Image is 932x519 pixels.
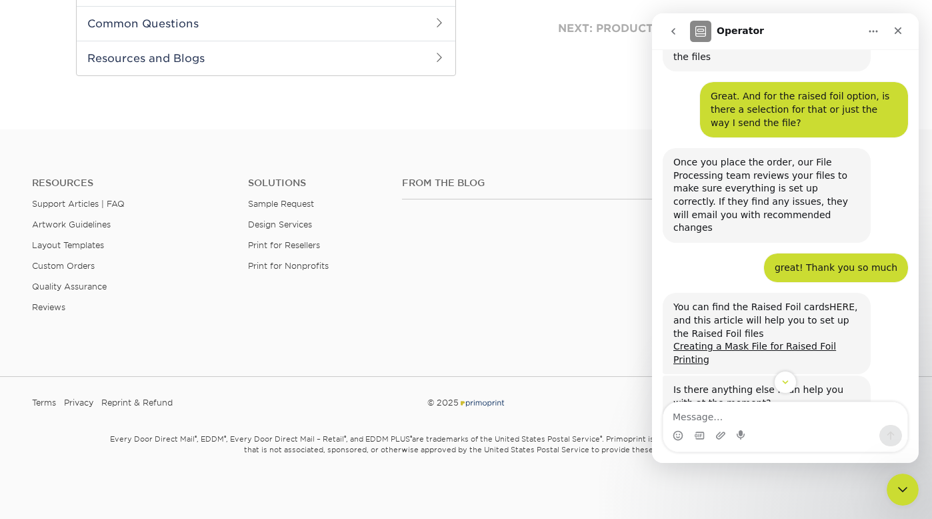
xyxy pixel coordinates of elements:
[248,261,329,271] a: Print for Nonprofits
[248,219,312,229] a: Design Services
[76,429,856,488] small: Every Door Direct Mail , EDDM , Every Door Direct Mail – Retail , and EDDM PLUS are trademarks of...
[224,434,226,441] sup: ®
[32,302,65,312] a: Reviews
[410,434,412,441] sup: ®
[32,282,107,292] a: Quality Assurance
[32,261,95,271] a: Custom Orders
[101,393,173,413] a: Reprint & Refund
[248,240,320,250] a: Print for Resellers
[600,434,602,441] sup: ®
[32,177,228,189] h4: Resources
[248,199,314,209] a: Sample Request
[64,393,93,413] a: Privacy
[32,199,125,209] a: Support Articles | FAQ
[32,393,56,413] a: Terms
[402,177,668,189] h4: From the Blog
[248,177,382,189] h4: Solutions
[459,398,505,408] img: Primoprint
[195,434,197,441] sup: ®
[344,434,346,441] sup: ®
[32,240,104,250] a: Layout Templates
[77,6,455,41] h2: Common Questions
[887,474,919,506] iframe: Intercom live chat
[32,219,111,229] a: Artwork Guidelines
[652,13,919,463] iframe: Intercom live chat
[318,393,614,413] div: © 2025
[77,41,455,75] h2: Resources and Blogs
